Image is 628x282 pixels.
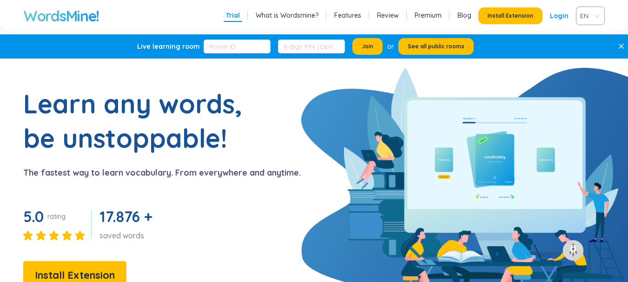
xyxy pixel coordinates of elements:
[362,43,373,50] span: Join
[137,42,200,51] div: Live learning room
[566,243,581,258] img: to top
[457,11,471,20] a: Blog
[23,7,99,25] a: WordsMine!
[99,230,156,241] div: saved words
[415,11,442,20] a: Premium
[278,39,345,53] input: 6-digit PIN (Optional)
[23,166,301,179] p: The fastest way to learn vocabulary. From everywhere and anytime.
[23,86,256,155] h1: Learn any words, be unstoppable!
[47,212,66,221] div: rating
[23,271,126,281] a: Install Extension
[387,41,394,52] div: or
[377,11,399,20] a: Review
[398,38,474,55] button: See all public rooms
[352,38,383,55] button: Join
[23,207,44,226] span: 5.0
[204,39,271,53] input: Room ID
[99,207,152,226] span: 17.876 +
[488,12,533,20] span: Install Extension
[334,11,361,20] a: Features
[256,11,318,20] a: What is Wordsmine?
[226,11,240,20] a: Trial
[478,7,542,24] button: Install Extension
[550,7,569,24] a: Login
[408,43,464,50] span: See all public rooms
[580,9,597,23] span: VIE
